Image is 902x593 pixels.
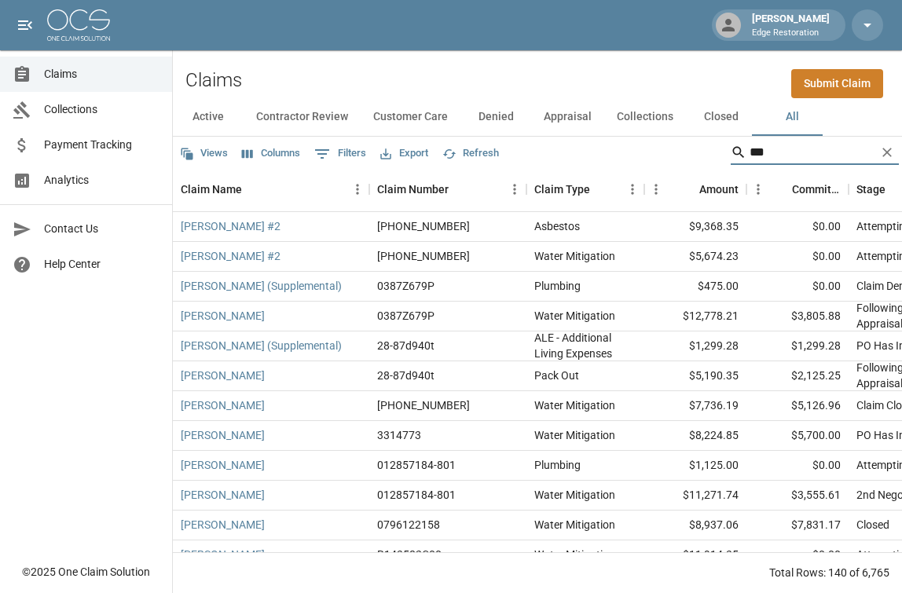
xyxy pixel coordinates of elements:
div: $5,126.96 [746,391,849,421]
button: Sort [677,178,699,200]
div: Plumbing [534,457,581,473]
span: Claims [44,66,159,82]
div: 0796122158 [377,517,440,533]
button: Export [376,141,432,166]
div: Total Rows: 140 of 6,765 [769,565,889,580]
div: $12,778.21 [644,302,746,331]
button: Appraisal [531,98,604,136]
div: Search [731,140,899,168]
a: Submit Claim [791,69,883,98]
button: Denied [460,98,531,136]
div: 0387Z679P [377,308,434,324]
span: Help Center [44,256,159,273]
div: $5,190.35 [644,361,746,391]
div: 28-87d940t [377,338,434,353]
div: Plumbing [534,278,581,294]
button: Sort [449,178,471,200]
a: [PERSON_NAME] [181,457,265,473]
a: [PERSON_NAME] (Supplemental) [181,278,342,294]
button: Menu [746,178,770,201]
div: $7,831.17 [746,511,849,540]
a: [PERSON_NAME] [181,368,265,383]
a: [PERSON_NAME] [181,397,265,413]
button: Contractor Review [244,98,361,136]
button: Menu [644,178,668,201]
div: $1,125.00 [644,451,746,481]
div: Stage [856,167,885,211]
p: Edge Restoration [752,27,830,40]
div: Claim Number [369,167,526,211]
button: Refresh [438,141,503,166]
button: Views [176,141,232,166]
div: Claim Type [534,167,590,211]
button: Customer Care [361,98,460,136]
div: Water Mitigation [534,517,615,533]
div: $0.00 [746,451,849,481]
a: [PERSON_NAME] [181,308,265,324]
button: open drawer [9,9,41,41]
button: Menu [503,178,526,201]
div: $2,125.25 [746,361,849,391]
div: Closed [856,517,889,533]
div: Asbestos [534,218,580,234]
a: [PERSON_NAME] (Supplemental) [181,338,342,353]
div: Water Mitigation [534,308,615,324]
button: Closed [686,98,757,136]
div: $475.00 [644,272,746,302]
div: 012857184-801 [377,457,456,473]
div: Pack Out [534,368,579,383]
button: Clear [875,141,899,164]
div: dynamic tabs [173,98,902,136]
div: [PERSON_NAME] [746,11,836,39]
button: All [757,98,827,136]
div: Water Mitigation [534,397,615,413]
button: Sort [590,178,612,200]
div: $0.00 [746,212,849,242]
div: 01-009-142765 [377,218,470,234]
button: Menu [346,178,369,201]
div: © 2025 One Claim Solution [22,564,150,580]
div: Amount [644,167,746,211]
div: Water Mitigation [534,487,615,503]
img: ocs-logo-white-transparent.png [47,9,110,41]
div: $8,224.85 [644,421,746,451]
span: Contact Us [44,221,159,237]
button: Menu [621,178,644,201]
div: $11,271.74 [644,481,746,511]
div: Claim Name [173,167,369,211]
div: $11,914.35 [644,540,746,570]
div: Claim Type [526,167,644,211]
div: $3,805.88 [746,302,849,331]
div: 0387Z679P [377,278,434,294]
div: 28-87d940t [377,368,434,383]
div: $5,700.00 [746,421,849,451]
a: [PERSON_NAME] [181,427,265,443]
div: B143582C00 [377,547,442,562]
div: 01-009-072418 [377,397,470,413]
button: Active [173,98,244,136]
div: $0.00 [746,242,849,272]
div: $3,555.61 [746,481,849,511]
span: Payment Tracking [44,137,159,153]
button: Sort [242,178,264,200]
div: $0.00 [746,540,849,570]
span: Analytics [44,172,159,189]
div: 012857184-801 [377,487,456,503]
a: [PERSON_NAME] #2 [181,248,280,264]
div: $5,674.23 [644,242,746,272]
h2: Claims [185,69,242,92]
button: Collections [604,98,686,136]
div: 3314773 [377,427,421,443]
div: Claim Name [181,167,242,211]
a: [PERSON_NAME] #2 [181,218,280,234]
a: [PERSON_NAME] [181,547,265,562]
div: Water Mitigation [534,547,615,562]
div: ALE - Additional Living Expenses [534,330,636,361]
div: $1,299.28 [644,331,746,361]
a: [PERSON_NAME] [181,517,265,533]
div: $7,736.19 [644,391,746,421]
div: Claim Number [377,167,449,211]
div: $0.00 [746,272,849,302]
button: Sort [770,178,792,200]
div: Committed Amount [792,167,841,211]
